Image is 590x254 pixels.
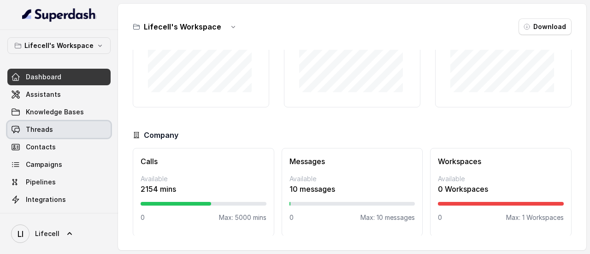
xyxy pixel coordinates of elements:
[7,191,111,208] a: Integrations
[144,130,178,141] h3: Company
[7,104,111,120] a: Knowledge Bases
[26,195,66,204] span: Integrations
[26,125,53,134] span: Threads
[35,229,59,238] span: Lifecell
[24,40,94,51] p: Lifecell's Workspace
[289,213,294,222] p: 0
[289,183,415,195] p: 10 messages
[7,139,111,155] a: Contacts
[141,213,145,222] p: 0
[22,7,96,22] img: light.svg
[26,142,56,152] span: Contacts
[7,156,111,173] a: Campaigns
[360,213,415,222] p: Max: 10 messages
[26,177,56,187] span: Pipelines
[26,160,62,169] span: Campaigns
[7,121,111,138] a: Threads
[18,229,24,239] text: LI
[7,221,111,247] a: Lifecell
[141,156,266,167] h3: Calls
[438,183,564,195] p: 0 Workspaces
[141,174,266,183] p: Available
[438,174,564,183] p: Available
[26,213,66,222] span: API Settings
[519,18,572,35] button: Download
[7,209,111,225] a: API Settings
[289,156,415,167] h3: Messages
[7,37,111,54] button: Lifecell's Workspace
[144,21,221,32] h3: Lifecell's Workspace
[26,107,84,117] span: Knowledge Bases
[26,90,61,99] span: Assistants
[26,72,61,82] span: Dashboard
[7,86,111,103] a: Assistants
[219,213,266,222] p: Max: 5000 mins
[438,213,442,222] p: 0
[438,156,564,167] h3: Workspaces
[506,213,564,222] p: Max: 1 Workspaces
[7,69,111,85] a: Dashboard
[289,174,415,183] p: Available
[141,183,266,195] p: 2154 mins
[7,174,111,190] a: Pipelines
